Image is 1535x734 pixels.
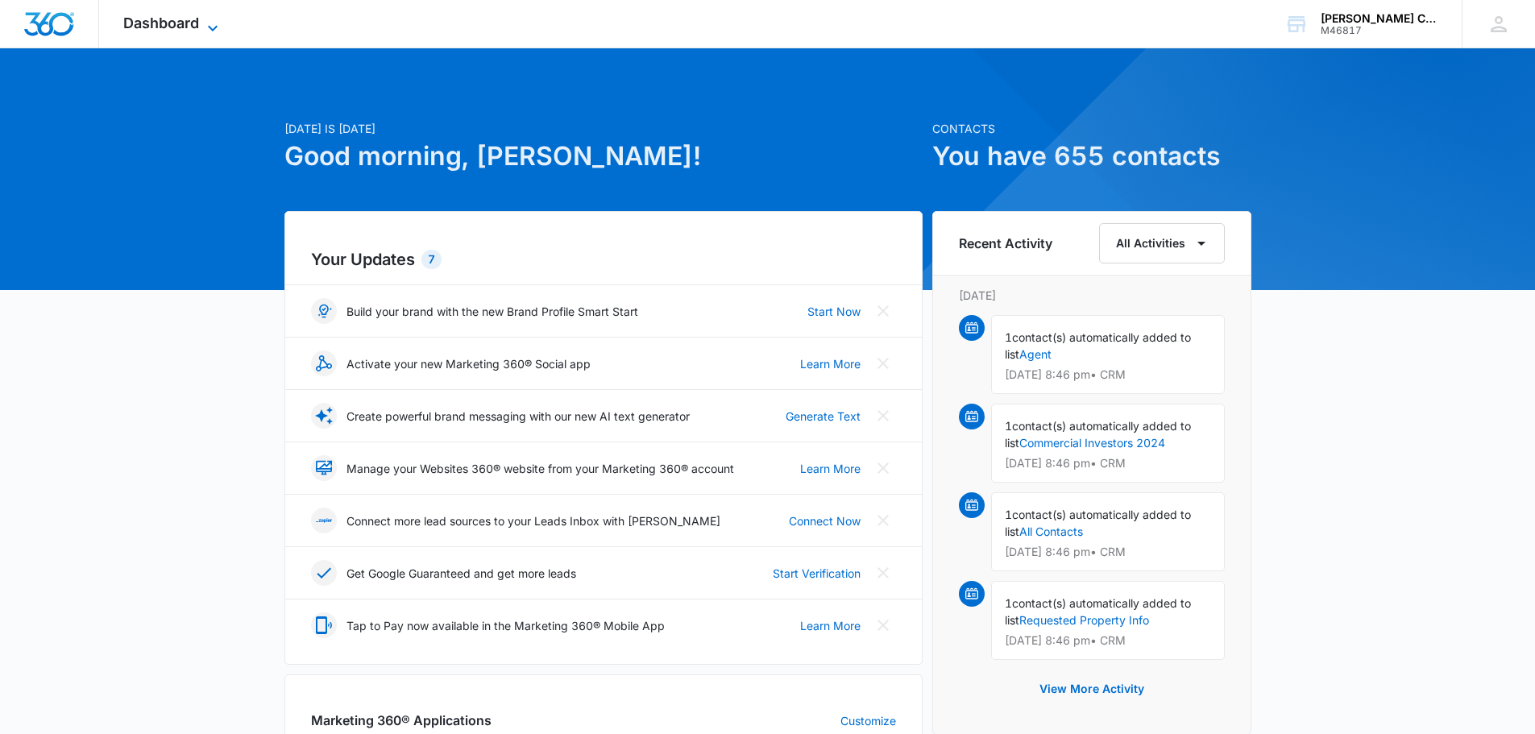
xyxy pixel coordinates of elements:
button: Close [870,403,896,429]
button: Close [870,508,896,533]
h6: Recent Activity [959,234,1052,253]
p: Create powerful brand messaging with our new AI text generator [346,408,690,425]
button: All Activities [1099,223,1225,263]
p: [DATE] [959,287,1225,304]
p: Contacts [932,120,1251,137]
span: contact(s) automatically added to list [1005,596,1191,627]
a: Requested Property Info [1019,613,1149,627]
p: Connect more lead sources to your Leads Inbox with [PERSON_NAME] [346,512,720,529]
h2: Your Updates [311,247,896,272]
button: View More Activity [1023,670,1160,708]
p: [DATE] 8:46 pm • CRM [1005,369,1211,380]
h1: Good morning, [PERSON_NAME]! [284,137,923,176]
a: Commercial Investors 2024 [1019,436,1165,450]
p: Activate your new Marketing 360® Social app [346,355,591,372]
a: Customize [840,712,896,729]
a: Agent [1019,347,1052,361]
div: account id [1321,25,1438,36]
span: 1 [1005,419,1012,433]
a: All Contacts [1019,525,1083,538]
h1: You have 655 contacts [932,137,1251,176]
span: contact(s) automatically added to list [1005,508,1191,538]
a: Learn More [800,355,861,372]
span: Dashboard [123,15,199,31]
span: 1 [1005,508,1012,521]
p: Tap to Pay now available in the Marketing 360® Mobile App [346,617,665,634]
div: 7 [421,250,442,269]
span: 1 [1005,596,1012,610]
a: Connect Now [789,512,861,529]
p: Manage your Websites 360® website from your Marketing 360® account [346,460,734,477]
h2: Marketing 360® Applications [311,711,492,730]
p: [DATE] 8:46 pm • CRM [1005,458,1211,469]
a: Generate Text [786,408,861,425]
a: Start Verification [773,565,861,582]
span: contact(s) automatically added to list [1005,330,1191,361]
span: 1 [1005,330,1012,344]
a: Learn More [800,617,861,634]
p: [DATE] 8:46 pm • CRM [1005,546,1211,558]
span: contact(s) automatically added to list [1005,419,1191,450]
button: Close [870,612,896,638]
p: [DATE] is [DATE] [284,120,923,137]
button: Close [870,560,896,586]
div: account name [1321,12,1438,25]
p: Build your brand with the new Brand Profile Smart Start [346,303,638,320]
button: Close [870,455,896,481]
a: Start Now [807,303,861,320]
button: Close [870,298,896,324]
a: Learn More [800,460,861,477]
p: Get Google Guaranteed and get more leads [346,565,576,582]
button: Close [870,350,896,376]
p: [DATE] 8:46 pm • CRM [1005,635,1211,646]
